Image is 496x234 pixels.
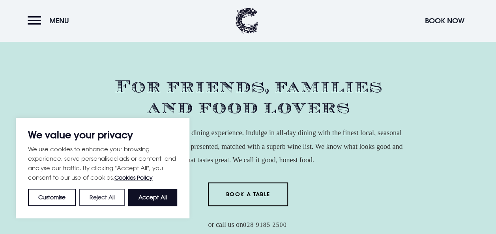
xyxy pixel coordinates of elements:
[49,16,69,25] span: Menu
[128,189,177,206] button: Accept All
[28,130,177,139] p: We value your privacy
[114,174,153,181] a: Cookies Policy
[91,126,406,167] p: A warm welcome and a truly rare dining experience. Indulge in all-day dining with the finest loca...
[28,144,177,182] p: We use cookies to enhance your browsing experience, serve personalised ads or content, and analys...
[235,8,258,33] img: Clandeboye Lodge
[421,12,468,29] button: Book Now
[28,189,76,206] button: Customise
[79,189,125,206] button: Reject All
[91,76,406,118] h2: For friends, families and food lovers
[243,221,287,229] a: 028 9185 2500
[91,218,406,231] p: or call us on
[208,182,288,206] a: Book a Table
[16,118,189,218] div: We value your privacy
[28,12,73,29] button: Menu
